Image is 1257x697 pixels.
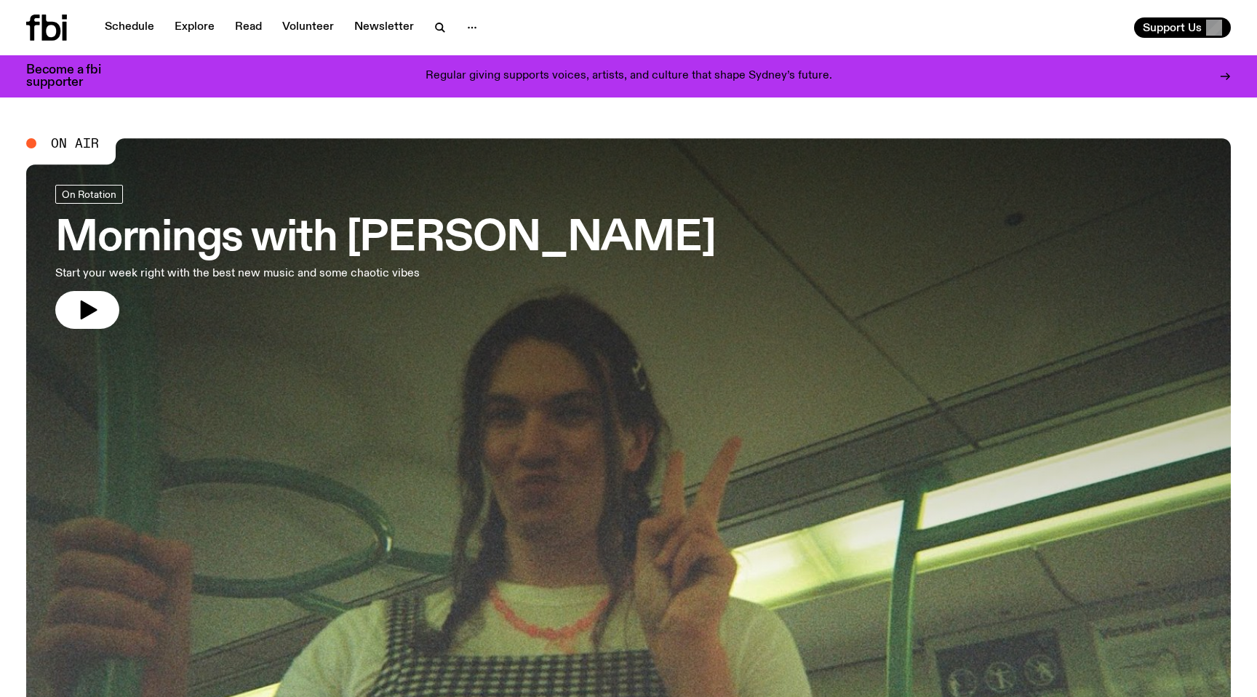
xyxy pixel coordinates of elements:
[55,218,716,259] h3: Mornings with [PERSON_NAME]
[226,17,271,38] a: Read
[426,70,832,83] p: Regular giving supports voices, artists, and culture that shape Sydney’s future.
[55,185,123,204] a: On Rotation
[346,17,423,38] a: Newsletter
[166,17,223,38] a: Explore
[51,137,99,150] span: On Air
[26,64,119,89] h3: Become a fbi supporter
[274,17,343,38] a: Volunteer
[1134,17,1231,38] button: Support Us
[55,185,716,329] a: Mornings with [PERSON_NAME]Start your week right with the best new music and some chaotic vibes
[96,17,163,38] a: Schedule
[1143,21,1202,34] span: Support Us
[62,188,116,199] span: On Rotation
[55,265,428,282] p: Start your week right with the best new music and some chaotic vibes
